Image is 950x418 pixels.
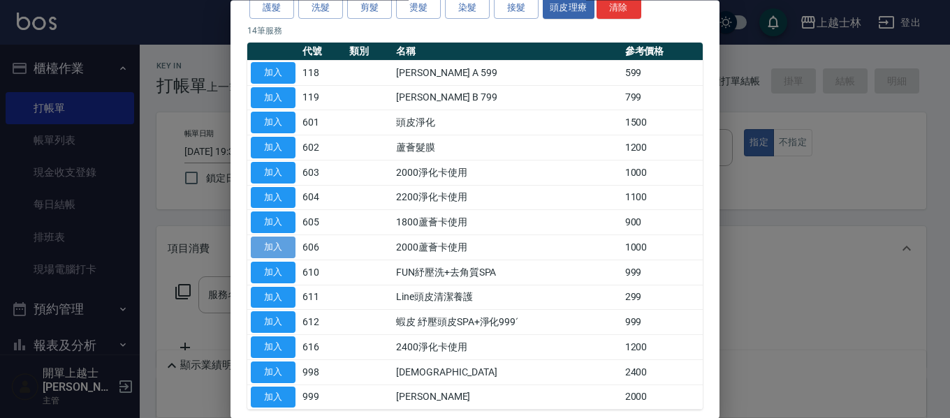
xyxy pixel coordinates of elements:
td: 1000 [622,235,703,260]
button: 加入 [251,187,295,209]
td: 604 [299,186,346,211]
td: 2400淨化卡使用 [393,335,621,360]
td: 1200 [622,135,703,161]
td: 2400 [622,360,703,385]
td: [PERSON_NAME] B 799 [393,86,621,111]
td: 蝦皮 紓壓頭皮SPA+淨化999ˊ [393,310,621,335]
button: 加入 [251,312,295,334]
td: 999 [622,310,703,335]
td: 606 [299,235,346,260]
td: 1000 [622,161,703,186]
th: 參考價格 [622,43,703,61]
td: [DEMOGRAPHIC_DATA] [393,360,621,385]
td: 603 [299,161,346,186]
button: 加入 [251,337,295,359]
td: 2000淨化卡使用 [393,161,621,186]
td: Line頭皮清潔養護 [393,285,621,311]
td: 頭皮淨化 [393,110,621,135]
td: 1800蘆薈卡使用 [393,210,621,235]
td: 601 [299,110,346,135]
td: 616 [299,335,346,360]
button: 加入 [251,361,295,383]
td: 900 [622,210,703,235]
td: 612 [299,310,346,335]
button: 加入 [251,387,295,408]
button: 加入 [251,112,295,134]
td: 1500 [622,110,703,135]
button: 加入 [251,162,295,184]
p: 14 筆服務 [247,24,703,37]
th: 代號 [299,43,346,61]
button: 加入 [251,287,295,308]
button: 加入 [251,212,295,234]
button: 加入 [251,262,295,283]
td: 999 [299,385,346,410]
button: 加入 [251,62,295,84]
button: 加入 [251,137,295,159]
td: 610 [299,260,346,285]
td: [PERSON_NAME] A 599 [393,61,621,86]
th: 名稱 [393,43,621,61]
button: 加入 [251,87,295,109]
td: 799 [622,86,703,111]
td: 999 [622,260,703,285]
td: 119 [299,86,346,111]
td: 2000蘆薈卡使用 [393,235,621,260]
td: 998 [299,360,346,385]
th: 類別 [346,43,393,61]
td: 602 [299,135,346,161]
td: 605 [299,210,346,235]
td: 蘆薈髮膜 [393,135,621,161]
td: 1100 [622,186,703,211]
button: 加入 [251,237,295,259]
td: [PERSON_NAME] [393,385,621,410]
td: FUN紓壓洗+去角質SPA [393,260,621,285]
td: 599 [622,61,703,86]
td: 2200淨化卡使用 [393,186,621,211]
td: 2000 [622,385,703,410]
td: 118 [299,61,346,86]
td: 299 [622,285,703,311]
td: 611 [299,285,346,311]
td: 1200 [622,335,703,360]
